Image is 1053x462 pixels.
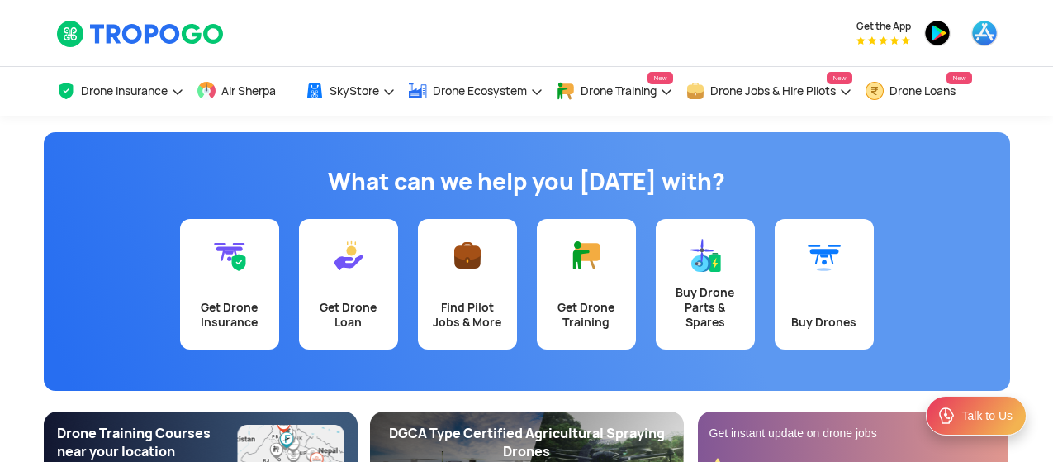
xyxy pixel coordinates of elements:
a: Buy Drones [775,219,874,350]
img: ic_Support.svg [937,406,956,426]
a: Drone Ecosystem [408,67,543,116]
a: Drone Jobs & Hire PilotsNew [685,67,852,116]
div: Get instant update on drone jobs [709,425,997,441]
div: Talk to Us [962,407,1013,424]
a: Find Pilot Jobs & More [418,219,517,350]
a: SkyStore [305,67,396,116]
a: Buy Drone Parts & Spares [656,219,755,350]
h1: What can we help you [DATE] with? [56,165,998,198]
img: appstore [971,20,998,46]
div: Buy Drone Parts & Spares [666,285,745,330]
span: Drone Jobs & Hire Pilots [710,84,836,98]
span: Air Sherpa [221,84,276,98]
img: Get Drone Training [570,239,603,272]
img: playstore [924,20,951,46]
span: Drone Loans [889,84,956,98]
span: Get the App [856,20,911,33]
span: New [946,72,971,84]
img: TropoGo Logo [56,20,225,48]
div: DGCA Type Certified Agricultural Spraying Drones [383,425,671,461]
img: Get Drone Loan [332,239,365,272]
a: Get Drone Loan [299,219,398,350]
img: Buy Drone Parts & Spares [689,239,722,272]
div: Find Pilot Jobs & More [428,300,507,330]
img: Buy Drones [808,239,841,272]
a: Drone Insurance [56,67,184,116]
img: App Raking [856,36,910,45]
span: New [827,72,851,84]
div: Get Drone Training [547,300,626,330]
span: Drone Training [581,84,657,98]
a: Air Sherpa [197,67,292,116]
div: Drone Training Courses near your location [57,425,238,461]
span: SkyStore [330,84,379,98]
div: Buy Drones [785,315,864,330]
span: New [647,72,672,84]
span: Drone Ecosystem [433,84,527,98]
img: Find Pilot Jobs & More [451,239,484,272]
span: Drone Insurance [81,84,168,98]
div: Get Drone Loan [309,300,388,330]
img: Get Drone Insurance [213,239,246,272]
a: Drone TrainingNew [556,67,673,116]
a: Drone LoansNew [865,67,972,116]
div: Get Drone Insurance [190,300,269,330]
a: Get Drone Training [537,219,636,350]
a: Get Drone Insurance [180,219,279,350]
